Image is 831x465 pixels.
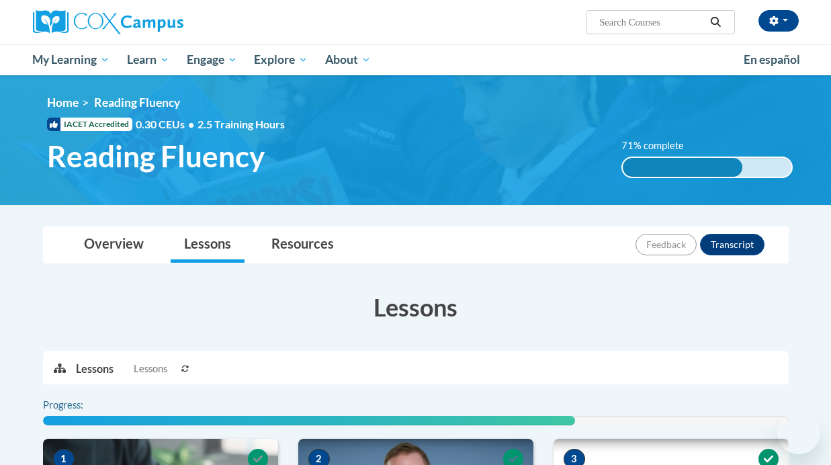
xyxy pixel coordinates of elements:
[254,52,308,68] span: Explore
[32,52,110,68] span: My Learning
[700,234,764,255] button: Transcript
[758,10,799,32] button: Account Settings
[187,52,237,68] span: Engage
[198,118,285,130] span: 2.5 Training Hours
[134,362,167,376] span: Lessons
[621,138,699,153] label: 71% complete
[24,44,119,75] a: My Learning
[178,44,246,75] a: Engage
[744,52,800,67] span: En español
[636,234,697,255] button: Feedback
[127,52,169,68] span: Learn
[258,227,347,263] a: Resources
[316,44,380,75] a: About
[118,44,178,75] a: Learn
[623,158,742,177] div: 71% complete
[33,10,183,34] img: Cox Campus
[188,118,194,130] span: •
[43,398,120,413] label: Progress:
[598,14,705,30] input: Search Courses
[47,138,265,174] span: Reading Fluency
[245,44,316,75] a: Explore
[94,95,180,110] span: Reading Fluency
[171,227,245,263] a: Lessons
[47,118,132,131] span: IACET Accredited
[71,227,157,263] a: Overview
[136,117,198,132] span: 0.30 CEUs
[47,95,79,110] a: Home
[23,44,809,75] div: Main menu
[325,52,371,68] span: About
[76,362,114,376] p: Lessons
[43,290,789,324] h3: Lessons
[705,14,726,30] button: Search
[33,10,275,34] a: Cox Campus
[735,46,809,74] a: En español
[777,411,820,454] iframe: Button to launch messaging window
